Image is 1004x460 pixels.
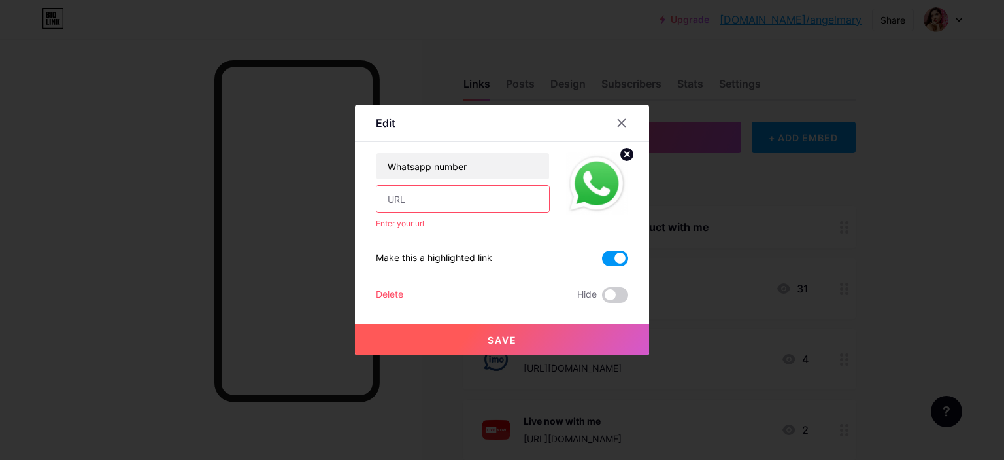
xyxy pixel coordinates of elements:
img: link_thumbnail [565,152,628,215]
div: Enter your url [376,218,550,230]
button: Save [355,324,649,355]
div: Delete [376,287,403,303]
span: Hide [577,287,597,303]
div: Make this a highlighted link [376,251,492,266]
div: Edit [376,115,395,131]
span: Save [488,334,517,345]
input: Title [376,153,549,179]
input: URL [376,186,549,212]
